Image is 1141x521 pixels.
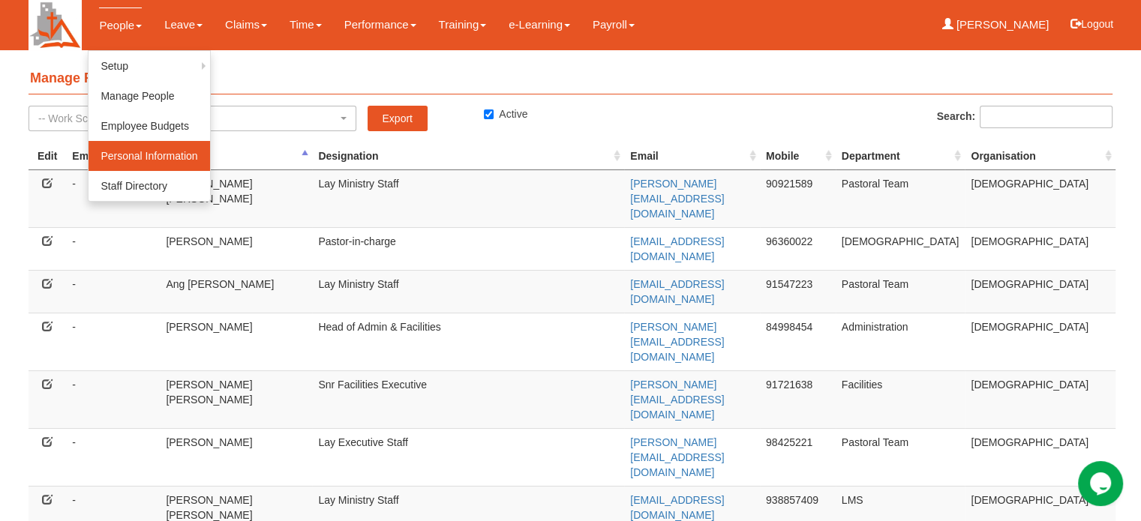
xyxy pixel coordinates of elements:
[160,313,312,370] td: [PERSON_NAME]
[29,64,1112,94] h4: Manage People
[312,370,624,428] td: Snr Facilities Executive
[937,106,1112,128] label: Search:
[1060,6,1124,42] button: Logout
[484,106,527,121] label: Active
[965,428,1115,486] td: [DEMOGRAPHIC_DATA]
[760,313,836,370] td: 84998454
[630,321,724,363] a: [PERSON_NAME][EMAIL_ADDRESS][DOMAIN_NAME]
[760,370,836,428] td: 91721638
[160,370,312,428] td: [PERSON_NAME] [PERSON_NAME]
[836,370,965,428] td: Facilities
[312,169,624,227] td: Lay Ministry Staff
[312,270,624,313] td: Lay Ministry Staff
[760,428,836,486] td: 98425221
[630,278,724,305] a: [EMAIL_ADDRESS][DOMAIN_NAME]
[66,142,160,170] th: Employee ID: activate to sort column ascending
[760,270,836,313] td: 91547223
[66,370,160,428] td: -
[66,169,160,227] td: -
[630,436,724,478] a: [PERSON_NAME][EMAIL_ADDRESS][DOMAIN_NAME]
[836,313,965,370] td: Administration
[29,142,66,170] th: Edit
[836,428,965,486] td: Pastoral Team
[89,171,209,201] a: Staff Directory
[965,169,1115,227] td: [DEMOGRAPHIC_DATA]
[980,106,1112,128] input: Search:
[942,7,1049,42] a: [PERSON_NAME]
[89,141,209,171] a: Personal Information
[89,111,209,141] a: Employee Budgets
[509,7,570,42] a: e-Learning
[624,142,760,170] th: Email : activate to sort column ascending
[66,428,160,486] td: -
[1078,461,1126,506] iframe: chat widget
[312,428,624,486] td: Lay Executive Staff
[38,111,338,126] div: -- Work Scheme --
[965,313,1115,370] td: [DEMOGRAPHIC_DATA]
[760,169,836,227] td: 90921589
[836,270,965,313] td: Pastoral Team
[99,7,142,43] a: People
[160,142,312,170] th: Name : activate to sort column descending
[630,494,724,521] a: [EMAIL_ADDRESS][DOMAIN_NAME]
[836,169,965,227] td: Pastoral Team
[164,7,203,42] a: Leave
[160,227,312,270] td: [PERSON_NAME]
[312,313,624,370] td: Head of Admin & Facilities
[484,109,494,119] input: Active
[225,7,267,42] a: Claims
[290,7,322,42] a: Time
[160,428,312,486] td: [PERSON_NAME]
[630,379,724,421] a: [PERSON_NAME][EMAIL_ADDRESS][DOMAIN_NAME]
[965,370,1115,428] td: [DEMOGRAPHIC_DATA]
[760,142,836,170] th: Mobile : activate to sort column ascending
[836,142,965,170] th: Department : activate to sort column ascending
[965,227,1115,270] td: [DEMOGRAPHIC_DATA]
[66,227,160,270] td: -
[439,7,487,42] a: Training
[593,7,635,42] a: Payroll
[312,227,624,270] td: Pastor-in-charge
[630,235,724,262] a: [EMAIL_ADDRESS][DOMAIN_NAME]
[344,7,416,42] a: Performance
[160,169,312,227] td: [PERSON_NAME] [PERSON_NAME]
[66,270,160,313] td: -
[160,270,312,313] td: Ang [PERSON_NAME]
[29,106,356,131] button: -- Work Scheme --
[312,142,624,170] th: Designation : activate to sort column ascending
[630,178,724,220] a: [PERSON_NAME][EMAIL_ADDRESS][DOMAIN_NAME]
[965,270,1115,313] td: [DEMOGRAPHIC_DATA]
[89,81,209,111] a: Manage People
[760,227,836,270] td: 96360022
[836,227,965,270] td: [DEMOGRAPHIC_DATA]
[965,142,1115,170] th: Organisation : activate to sort column ascending
[368,106,428,131] a: Export
[66,313,160,370] td: -
[89,51,209,81] a: Setup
